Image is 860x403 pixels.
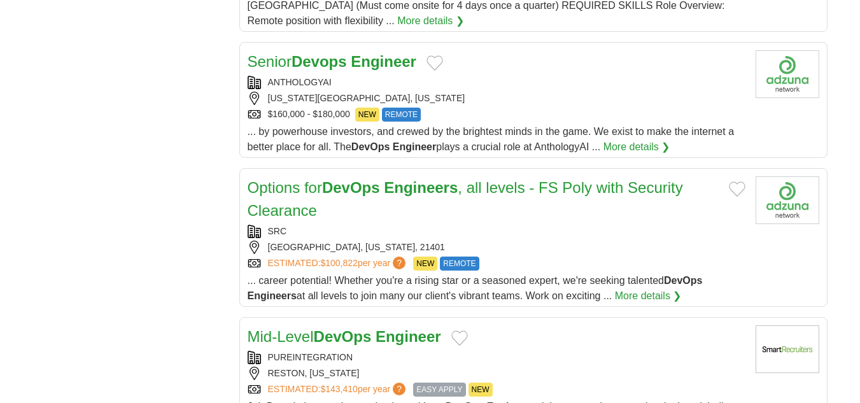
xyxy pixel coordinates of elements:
[440,257,479,271] span: REMOTE
[376,328,441,345] strong: Engineer
[413,257,437,271] span: NEW
[320,258,357,268] span: $100,822
[451,330,468,346] button: Add to favorite jobs
[397,13,464,29] a: More details ❯
[426,55,443,71] button: Add to favorite jobs
[664,275,702,286] strong: DevOps
[384,179,458,196] strong: Engineers
[248,92,745,105] div: [US_STATE][GEOGRAPHIC_DATA], [US_STATE]
[351,53,416,70] strong: Engineer
[248,126,735,152] span: ... by powerhouse investors, and crewed by the brightest minds in the game. We exist to make the ...
[393,141,436,152] strong: Engineer
[615,288,682,304] a: More details ❯
[248,241,745,254] div: [GEOGRAPHIC_DATA], [US_STATE], 21401
[603,139,670,155] a: More details ❯
[248,275,703,301] span: ... career potential! Whether you're a rising star or a seasoned expert, we're seeking talented a...
[413,383,465,397] span: EASY APPLY
[393,383,405,395] span: ?
[248,351,745,364] div: PUREINTEGRATION
[393,257,405,269] span: ?
[248,179,683,219] a: Options forDevOps Engineers, all levels - FS Poly with Security Clearance
[382,108,421,122] span: REMOTE
[756,176,819,224] img: Company logo
[268,383,409,397] a: ESTIMATED:$143,410per year?
[756,325,819,373] img: Company logo
[355,108,379,122] span: NEW
[248,328,441,345] a: Mid-LevelDevOps Engineer
[292,53,347,70] strong: Devops
[248,225,745,238] div: SRC
[729,181,745,197] button: Add to favorite jobs
[248,108,745,122] div: $160,000 - $180,000
[248,53,416,70] a: SeniorDevops Engineer
[320,384,357,394] span: $143,410
[756,50,819,98] img: Company logo
[351,141,390,152] strong: DevOps
[248,290,297,301] strong: Engineers
[248,367,745,380] div: RESTON, [US_STATE]
[322,179,380,196] strong: DevOps
[268,257,409,271] a: ESTIMATED:$100,822per year?
[469,383,493,397] span: NEW
[314,328,372,345] strong: DevOps
[248,76,745,89] div: ANTHOLOGYAI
